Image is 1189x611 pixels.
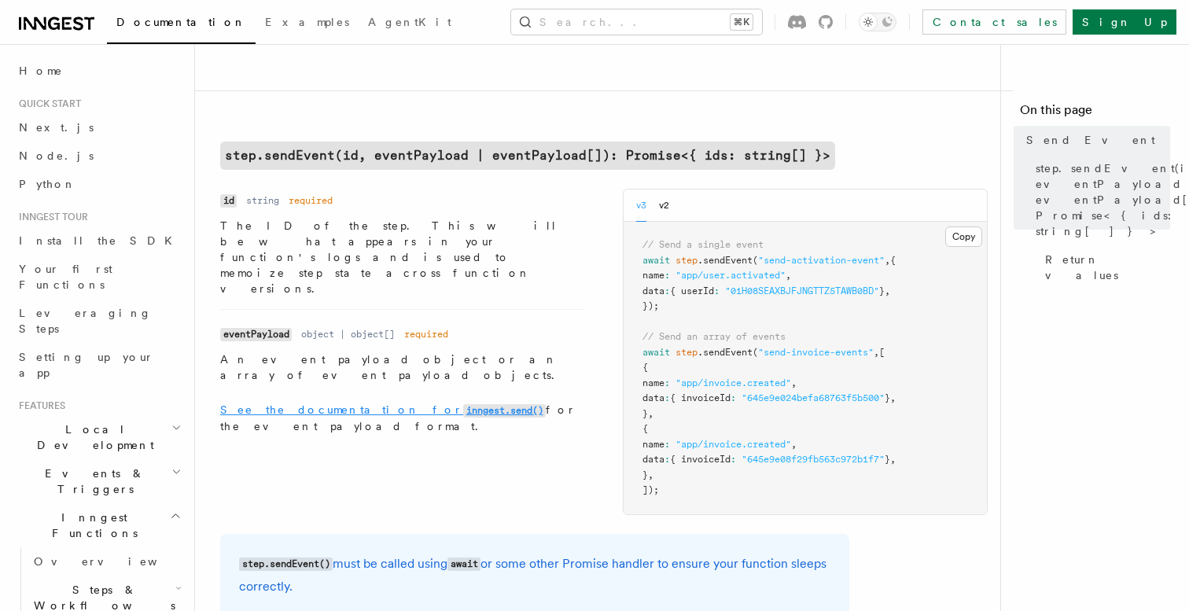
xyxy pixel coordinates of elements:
button: v2 [659,190,669,222]
a: Contact sales [922,9,1066,35]
span: { userId [670,285,714,296]
a: Setting up your app [13,343,185,387]
code: inngest.send() [463,404,546,418]
span: { invoiceId [670,454,731,465]
span: await [642,255,670,266]
span: } [885,454,890,465]
span: { [642,362,648,373]
span: .sendEvent [698,255,753,266]
span: // Send an array of events [642,331,786,342]
code: step.sendEvent() [239,558,333,571]
span: , [885,255,890,266]
span: { invoiceId [670,392,731,403]
span: , [648,408,653,419]
span: AgentKit [368,16,451,28]
span: } [642,408,648,419]
span: : [664,270,670,281]
dd: object | object[] [301,328,395,340]
span: await [642,347,670,358]
a: Examples [256,5,359,42]
button: Inngest Functions [13,503,185,547]
a: See the documentation forinngest.send() [220,403,546,416]
span: data [642,454,664,465]
span: .sendEvent [698,347,753,358]
a: Your first Functions [13,255,185,299]
span: "app/invoice.created" [675,377,791,388]
h4: On this page [1020,101,1170,126]
span: Inngest tour [13,211,88,223]
span: Documentation [116,16,246,28]
span: Inngest Functions [13,510,170,541]
span: "app/user.activated" [675,270,786,281]
p: must be called using or some other Promise handler to ensure your function sleeps correctly. [239,553,830,598]
span: data [642,392,664,403]
span: name [642,439,664,450]
span: } [642,469,648,480]
span: "645e9e08f29fb563c972b1f7" [742,454,885,465]
span: name [642,377,664,388]
a: Install the SDK [13,226,185,255]
span: name [642,270,664,281]
code: await [447,558,480,571]
span: : [664,377,670,388]
span: Python [19,178,76,190]
button: Copy [945,226,982,247]
span: : [664,439,670,450]
span: "send-activation-event" [758,255,885,266]
span: : [664,285,670,296]
a: AgentKit [359,5,461,42]
span: : [731,454,736,465]
a: Home [13,57,185,85]
a: Next.js [13,113,185,142]
span: ( [753,255,758,266]
span: : [731,392,736,403]
span: , [890,392,896,403]
a: Node.js [13,142,185,170]
span: step [675,347,698,358]
button: v3 [636,190,646,222]
span: ( [753,347,758,358]
span: , [786,270,791,281]
span: Overview [34,555,196,568]
span: "send-invoice-events" [758,347,874,358]
a: Leveraging Steps [13,299,185,343]
a: step.sendEvent(id, eventPayload | eventPayload[]): Promise<{ ids: string[] }> [1029,154,1170,245]
span: "645e9e024befa68763f5b500" [742,392,885,403]
code: eventPayload [220,328,292,341]
span: : [714,285,720,296]
code: id [220,194,237,208]
a: Documentation [107,5,256,44]
dd: required [289,194,333,207]
a: Return values [1039,245,1170,289]
span: , [885,285,890,296]
span: Setting up your app [19,351,154,379]
span: } [879,285,885,296]
span: Events & Triggers [13,466,171,497]
span: // Send a single event [642,239,764,250]
span: , [890,454,896,465]
a: Sign Up [1073,9,1176,35]
span: : [664,454,670,465]
dd: string [246,194,279,207]
span: , [791,439,797,450]
span: Features [13,399,65,412]
span: Local Development [13,421,171,453]
span: }); [642,300,659,311]
a: step.sendEvent(id, eventPayload | eventPayload[]): Promise<{ ids: string[] }> [220,142,835,170]
span: Next.js [19,121,94,134]
dd: required [404,328,448,340]
span: } [885,392,890,403]
span: data [642,285,664,296]
span: Examples [265,16,349,28]
kbd: ⌘K [731,14,753,30]
button: Toggle dark mode [859,13,896,31]
span: Install the SDK [19,234,182,247]
span: { [642,423,648,434]
span: , [648,469,653,480]
span: [ [879,347,885,358]
a: Python [13,170,185,198]
a: Send Event [1020,126,1170,154]
span: { [890,255,896,266]
p: An event payload object or an array of event payload objects. [220,352,585,383]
